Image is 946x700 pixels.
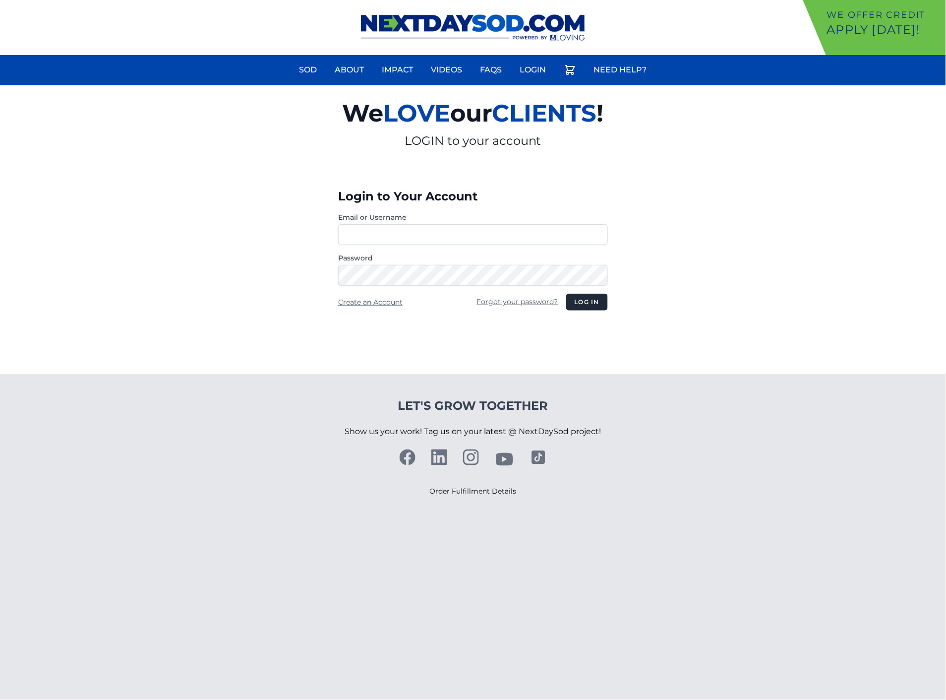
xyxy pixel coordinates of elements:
h3: Login to Your Account [338,189,608,204]
a: Forgot your password? [477,297,558,306]
a: Need Help? [588,58,653,82]
a: About [329,58,370,82]
a: Videos [425,58,469,82]
p: LOGIN to your account [227,133,719,149]
span: LOVE [383,99,450,127]
a: FAQs [474,58,508,82]
a: Order Fulfillment Details [430,487,517,496]
a: Login [514,58,552,82]
button: Log in [566,294,608,311]
label: Password [338,253,608,263]
p: Show us your work! Tag us on your latest @ NextDaySod project! [345,414,601,449]
h2: We our ! [227,93,719,133]
span: CLIENTS [492,99,597,127]
a: Impact [376,58,419,82]
label: Email or Username [338,212,608,222]
p: Apply [DATE]! [827,22,942,38]
p: We offer Credit [827,8,942,22]
h4: Let's Grow Together [345,398,601,414]
a: Create an Account [338,298,403,307]
a: Sod [294,58,323,82]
